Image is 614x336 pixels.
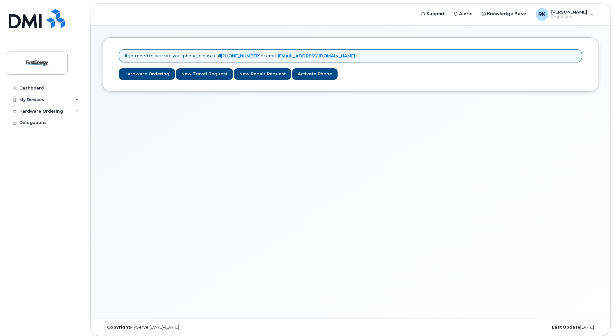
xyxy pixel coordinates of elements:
[119,68,175,80] a: Hardware Ordering
[552,325,580,330] strong: Last Update
[292,68,338,80] a: Activate Phone
[125,53,355,59] p: If you need to activate your phone, please call or email
[102,325,268,330] div: MyServe [DATE]–[DATE]
[278,53,355,58] a: [EMAIL_ADDRESS][DOMAIN_NAME]
[433,325,599,330] div: [DATE]
[107,325,130,330] strong: Copyright
[176,68,233,80] a: New Travel Request
[221,53,261,58] a: [PHONE_NUMBER]
[234,68,291,80] a: New Repair Request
